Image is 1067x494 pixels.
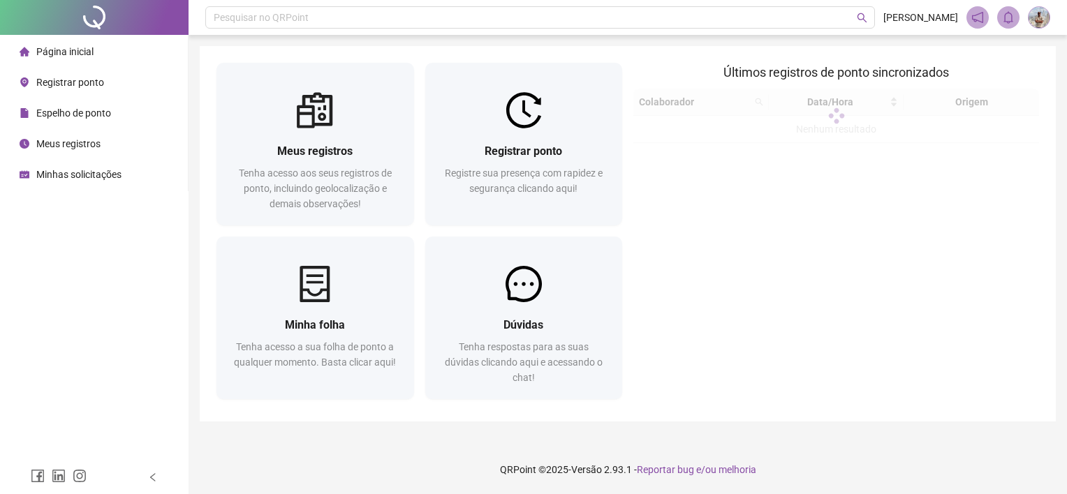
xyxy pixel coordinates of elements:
[73,469,87,483] span: instagram
[723,65,949,80] span: Últimos registros de ponto sincronizados
[485,144,562,158] span: Registrar ponto
[20,139,29,149] span: clock-circle
[425,237,623,399] a: DúvidasTenha respostas para as suas dúvidas clicando aqui e acessando o chat!
[20,47,29,57] span: home
[36,107,111,119] span: Espelho de ponto
[445,167,603,194] span: Registre sua presença com rapidez e segurança clicando aqui!
[31,469,45,483] span: facebook
[239,167,392,209] span: Tenha acesso aos seus registros de ponto, incluindo geolocalização e demais observações!
[1029,7,1050,28] img: 84068
[971,11,984,24] span: notification
[20,108,29,118] span: file
[52,469,66,483] span: linkedin
[36,77,104,88] span: Registrar ponto
[285,318,345,331] span: Minha folha
[445,341,603,383] span: Tenha respostas para as suas dúvidas clicando aqui e acessando o chat!
[277,144,353,158] span: Meus registros
[36,138,101,149] span: Meus registros
[20,170,29,179] span: schedule
[148,472,158,482] span: left
[503,318,543,331] span: Dúvidas
[857,13,867,23] span: search
[425,63,623,225] a: Registrar pontoRegistre sua presença com rapidez e segurança clicando aqui!
[1002,11,1015,24] span: bell
[36,169,122,180] span: Minhas solicitações
[216,237,414,399] a: Minha folhaTenha acesso a sua folha de ponto a qualquer momento. Basta clicar aqui!
[216,63,414,225] a: Meus registrosTenha acesso aos seus registros de ponto, incluindo geolocalização e demais observa...
[36,46,94,57] span: Página inicial
[189,445,1067,494] footer: QRPoint © 2025 - 2.93.1 -
[883,10,958,25] span: [PERSON_NAME]
[20,77,29,87] span: environment
[637,464,756,475] span: Reportar bug e/ou melhoria
[234,341,396,368] span: Tenha acesso a sua folha de ponto a qualquer momento. Basta clicar aqui!
[571,464,602,475] span: Versão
